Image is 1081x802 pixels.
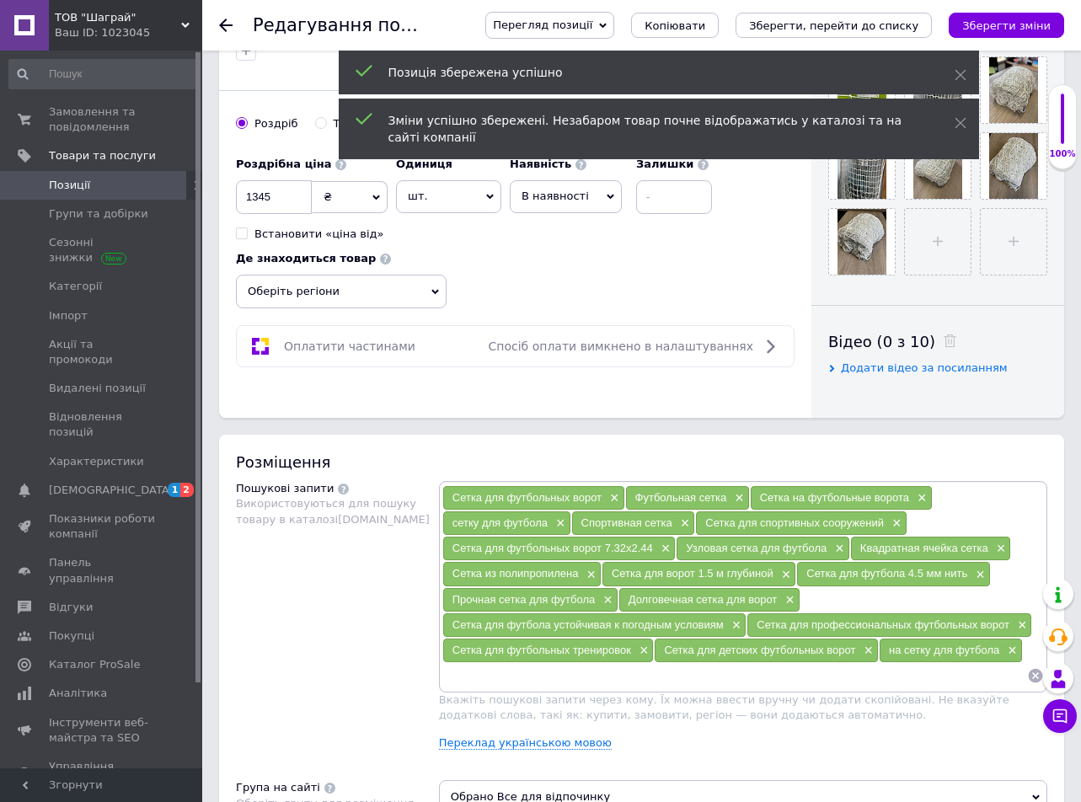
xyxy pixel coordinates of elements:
strong: Размеры: [51,82,103,94]
span: Позиції [49,178,90,193]
span: × [1003,644,1017,658]
span: Копіювати [645,19,705,32]
input: - [636,180,712,214]
b: Наявність [510,158,571,170]
span: Квадратная ячейка сетка [860,542,988,554]
span: Сетка для футбольных ворот [452,491,602,504]
span: × [993,542,1006,556]
span: ₴ [324,190,332,203]
span: Прочная сетка для футбола [452,593,595,606]
span: шт. [396,180,501,212]
span: Сетка на футбольные ворота [760,491,909,504]
input: Пошук [8,59,199,89]
span: 1 [168,483,181,497]
span: Додати відео за посиланням [841,361,1008,374]
span: Долговечная сетка для ворот [629,593,778,606]
span: Оберіть регіони [236,275,447,308]
span: 2 [180,483,194,497]
span: × [677,516,690,531]
a: Переклад українською мовою [439,736,612,750]
div: Роздріб [254,116,298,131]
div: Група на сайті [236,780,320,795]
span: Категорії [49,279,102,294]
strong: Сетка для футбольных ворот [17,19,179,31]
body: Редактор, D5FEE45A-B2EC-4B43-95A6-C5354DE95C33 [17,17,540,583]
span: Сетка для спортивных сооружений [705,516,884,529]
button: Чат з покупцем [1043,699,1077,733]
span: × [657,542,671,556]
span: Імпорт [49,308,88,323]
i: Зберегти, перейти до списку [749,19,918,32]
span: Акції та промокоди [49,337,156,367]
li: Узловая вязка обеспечивает высокую прочность и долговечность сетки, а также предотвращает провиса... [51,115,506,151]
div: Ваш ID: 1023045 [55,25,202,40]
span: Сетка для футбола устойчивая к погодным условиям [452,618,724,631]
b: Одиниця [396,158,452,170]
div: 100% [1049,148,1076,160]
span: × [831,542,844,556]
span: × [913,491,927,505]
span: [DEMOGRAPHIC_DATA] [49,483,174,498]
span: × [1014,618,1027,633]
span: × [582,568,596,582]
span: Сетка для футбольных тренировок [452,644,631,656]
span: Сезонні знижки [49,235,156,265]
p: с указанными вами параметрами представляет собой специализированное спортивное оборудование, пред... [17,17,540,69]
span: × [635,644,649,658]
span: Оплатити частинами [284,340,415,353]
span: × [971,568,985,582]
span: × [888,516,902,531]
span: × [781,593,795,607]
span: Сетка из полипропилена [452,567,579,580]
input: 0 [236,180,312,214]
i: Зберегти зміни [962,19,1051,32]
span: Панель управління [49,555,156,585]
div: Зміни успішно збережені. Незабаром товар почне відображатись у каталозі та на сайті компанії [388,112,912,146]
span: Характеристики [49,454,144,469]
b: Роздрібна ціна [236,158,331,170]
span: Відео (0 з 10) [828,333,935,350]
span: Вкажіть пошукові запити через кому. Їх можна ввести вручну чи додати скопійовані. Не вказуйте дод... [439,693,1009,721]
span: Перегляд позиції [493,19,592,31]
span: × [730,491,744,505]
span: Сетка для футбольных ворот 7.32х2.44 [452,542,653,554]
span: × [606,491,619,505]
span: ТОВ "Шаграй" [55,10,181,25]
strong: Тип вязки: [51,117,108,130]
li: 7,32 м в длину, 2,44 м в высоту и 1,5 м в глубину – это стандартные размеры футбольных ворот, соо... [51,80,506,115]
div: Пошукові запити [236,481,334,496]
div: Повернутися назад [219,19,233,32]
span: Групи та добірки [49,206,148,222]
span: Відгуки [49,600,93,615]
span: сетку для футбола [452,516,548,529]
b: Де знаходиться товар [236,252,376,265]
span: Товари та послуги [49,148,156,163]
span: Інструменти веб-майстра та SEO [49,715,156,746]
button: Зберегти зміни [949,13,1064,38]
span: × [599,593,613,607]
span: × [859,644,873,658]
span: Видалені позиції [49,381,146,396]
span: на сетку для футбола [889,644,999,656]
div: Розміщення [236,452,1047,473]
div: Позиція збережена успішно [388,64,912,81]
div: Встановити «ціна від» [254,227,384,242]
span: Спортивная сетка [581,516,672,529]
span: Покупці [49,628,94,644]
li: Квадратная ячейка – классический вариант для футбольных сеток. Она обеспечивает оптимальное соотн... [51,151,506,186]
span: Використовуються для пошуку товару в каталозі [DOMAIN_NAME] [236,497,430,525]
span: Сетка для футбола 4.5 мм нить [806,567,967,580]
span: × [778,568,791,582]
strong: Материал нити: [51,187,136,200]
span: Сетка для детских футбольных ворот [664,644,855,656]
span: В наявності [522,190,589,202]
span: Показники роботи компанії [49,511,156,542]
span: Аналітика [49,686,107,701]
li: Полиамид – легкий, прочный и устойчивый к воздействию влаги и ультрафиолетовых лучей материал. Ни... [51,185,506,238]
b: Залишки [636,158,693,170]
div: Тільки опт [334,116,394,131]
span: Сетка для ворот 1.5 м глубиной [612,567,773,580]
span: Футбольная сетка [635,491,727,504]
span: Каталог ProSale [49,657,140,672]
span: Замовлення та повідомлення [49,104,156,135]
